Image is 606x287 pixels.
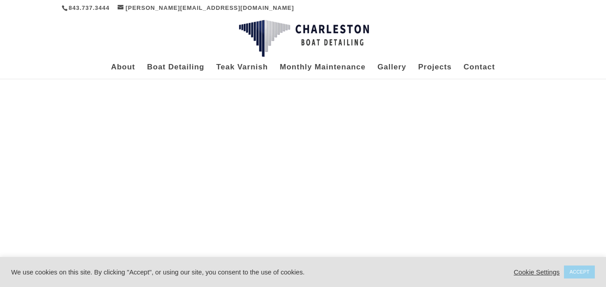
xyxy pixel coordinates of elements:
a: Teak Varnish [216,64,268,79]
a: ACCEPT [564,266,595,278]
a: Boat Detailing [147,64,204,79]
a: Cookie Settings [514,268,560,276]
a: Contact [464,64,495,79]
a: 843.737.3444 [69,4,110,11]
a: Gallery [377,64,407,79]
a: About [111,64,135,79]
a: Monthly Maintenance [280,64,366,79]
div: We use cookies on this site. By clicking "Accept", or using our site, you consent to the use of c... [11,268,420,276]
a: Projects [418,64,452,79]
img: Charleston Boat Detailing [239,20,369,57]
a: [PERSON_NAME][EMAIL_ADDRESS][DOMAIN_NAME] [118,4,294,11]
